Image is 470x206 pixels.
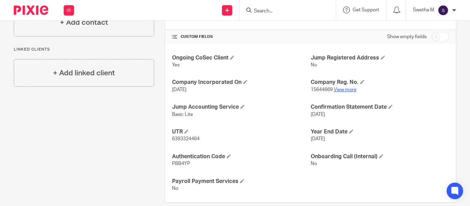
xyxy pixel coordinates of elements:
span: Yes [172,63,180,67]
span: 15644669 [311,87,333,92]
span: 6393324464 [172,137,200,141]
span: Get Support [353,8,379,12]
p: Linked clients [14,47,154,52]
input: Search [253,8,315,14]
h4: CUSTOM FIELDS [172,34,310,40]
h4: Onboarding Call (Internal) [311,153,449,160]
span: No [311,161,317,166]
h4: + Add linked client [53,68,115,78]
span: No [172,186,178,191]
h4: Authentication Code [172,153,310,160]
p: Swetha M [413,7,434,13]
h4: Jump Registered Address [311,54,449,62]
h4: + Add contact [60,17,108,28]
h4: Company Reg. No. [311,79,449,86]
span: Basic Lite [172,112,193,117]
h4: Payroll Payment Services [172,178,310,185]
h4: Jump Accounting Service [172,104,310,111]
span: No [311,63,317,67]
span: [DATE] [311,112,325,117]
img: Pixie [14,6,48,15]
a: View more [334,87,356,92]
h4: Confirmation Statement Date [311,104,449,111]
span: PBB4YP [172,161,190,166]
h4: Ongoing CoSec Client [172,54,310,62]
span: [DATE] [311,137,325,141]
h4: Company Incorporated On [172,79,310,86]
h4: UTR [172,128,310,135]
label: Show empty fields [387,33,427,40]
img: svg%3E [438,5,449,16]
span: [DATE] [172,87,186,92]
h4: Year End Date [311,128,449,135]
